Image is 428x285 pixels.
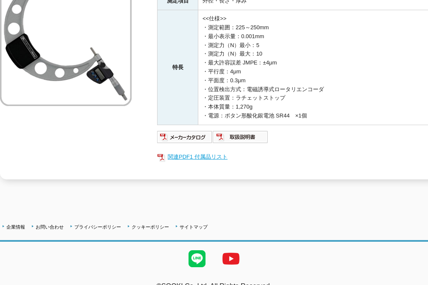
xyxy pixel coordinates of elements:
[214,242,248,276] img: YouTube
[132,224,169,229] a: クッキーポリシー
[213,136,268,142] a: 取扱説明書
[157,130,213,144] img: メーカーカタログ
[180,242,214,276] img: LINE
[157,136,213,142] a: メーカーカタログ
[213,130,268,144] img: 取扱説明書
[6,224,25,229] a: 企業情報
[36,224,64,229] a: お問い合わせ
[158,10,198,125] th: 特長
[74,224,121,229] a: プライバシーポリシー
[180,224,208,229] a: サイトマップ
